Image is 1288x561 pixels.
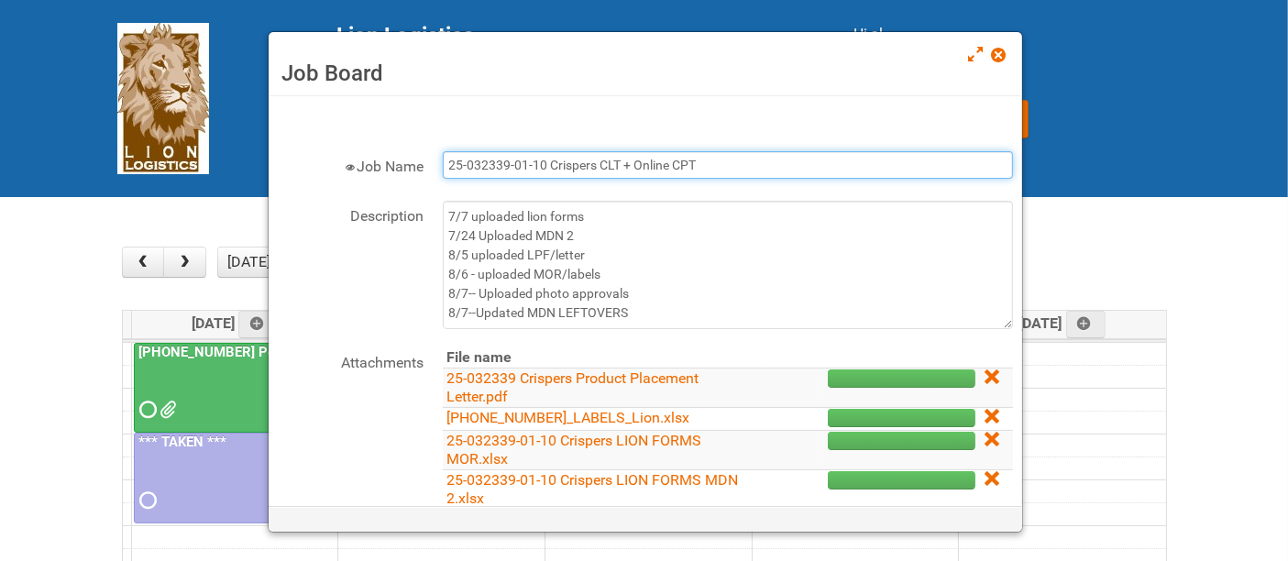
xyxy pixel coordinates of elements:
[1019,314,1106,332] span: [DATE]
[278,151,424,178] label: Job Name
[443,201,1013,329] textarea: 7/7 uploaded lion forms 7/24 Uploaded MDN 2 8/5 uploaded LPF/letter 8/6 - uploaded MOR/labels 8/7...
[136,344,534,360] a: [PHONE_NUMBER] Power Liquid Toilet Bowl Cleaner - Mailing 1
[279,64,468,96] h3: Validation
[117,89,209,106] a: Lion Logistics
[192,314,279,332] span: [DATE]
[278,347,424,374] label: Attachments
[140,403,153,416] span: Requested
[1066,311,1106,338] a: Add an event
[447,471,739,507] a: 25-032339-01-10 Crispers LION FORMS MDN 2.xlsx
[117,23,209,174] img: Lion Logistics
[134,343,333,434] a: [PHONE_NUMBER] Power Liquid Toilet Bowl Cleaner - Mailing 1
[217,247,280,278] button: [DATE]
[443,347,765,368] th: File name
[337,23,809,153] div: [STREET_ADDRESS] [GEOGRAPHIC_DATA] tel: [PHONE_NUMBER]
[140,494,153,507] span: Requested
[447,432,702,467] a: 25-032339-01-10 Crispers LION FORMS MOR.xlsx
[238,311,279,338] a: Add an event
[294,107,453,129] li: This is a required field
[282,60,1008,87] h3: Job Board
[854,23,1172,45] div: Hi al,
[278,201,424,227] label: Description
[447,369,699,405] a: 25-032339 Crispers Product Placement Letter.pdf
[447,409,690,426] a: [PHONE_NUMBER]_LABELS_Lion.xlsx
[160,403,173,416] span: GROUP 1002 (2).jpg GROUP 1002 (3).jpg MOR 24-096164-01-08.xlsm Labels 24-096164-01-08 Toilet Bowl...
[337,23,475,49] span: Lion Logistics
